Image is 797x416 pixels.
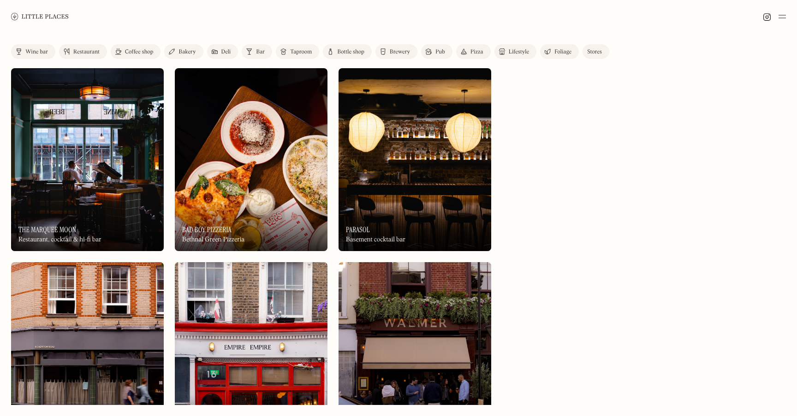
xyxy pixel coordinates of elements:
a: Stores [583,44,609,59]
div: Foliage [554,49,571,55]
a: Bottle shop [323,44,372,59]
div: Pub [435,49,445,55]
div: Coffee shop [125,49,153,55]
div: Pizza [470,49,483,55]
div: Basement cocktail bar [346,236,405,244]
h3: Parasol [346,225,370,234]
a: Deli [207,44,238,59]
img: Parasol [339,68,491,251]
div: Brewery [390,49,410,55]
a: Lifestyle [494,44,536,59]
div: Taproom [290,49,312,55]
div: Deli [221,49,231,55]
div: Stores [587,49,602,55]
a: Bad Boy PizzeriaBad Boy PizzeriaBad Boy PizzeriaBethnal Green Pizzeria [175,68,327,251]
a: Pub [421,44,452,59]
div: Bakery [178,49,196,55]
div: Bar [256,49,265,55]
a: Coffee shop [111,44,161,59]
a: Brewery [375,44,417,59]
div: Wine bar [25,49,48,55]
div: Lifestyle [509,49,529,55]
a: Bakery [164,44,203,59]
div: Restaurant [73,49,100,55]
a: Pizza [456,44,491,59]
a: ParasolParasolParasolBasement cocktail bar [339,68,491,251]
h3: The Marquee Moon [18,225,76,234]
a: Wine bar [11,44,55,59]
div: Restaurant, cocktail & hi-fi bar [18,236,101,244]
a: Taproom [276,44,319,59]
a: Bar [242,44,272,59]
h3: Bad Boy Pizzeria [182,225,232,234]
a: Foliage [540,44,579,59]
img: Bad Boy Pizzeria [175,68,327,251]
img: The Marquee Moon [11,68,164,251]
a: The Marquee MoonThe Marquee MoonThe Marquee MoonRestaurant, cocktail & hi-fi bar [11,68,164,251]
div: Bottle shop [337,49,364,55]
a: Restaurant [59,44,107,59]
div: Bethnal Green Pizzeria [182,236,244,244]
